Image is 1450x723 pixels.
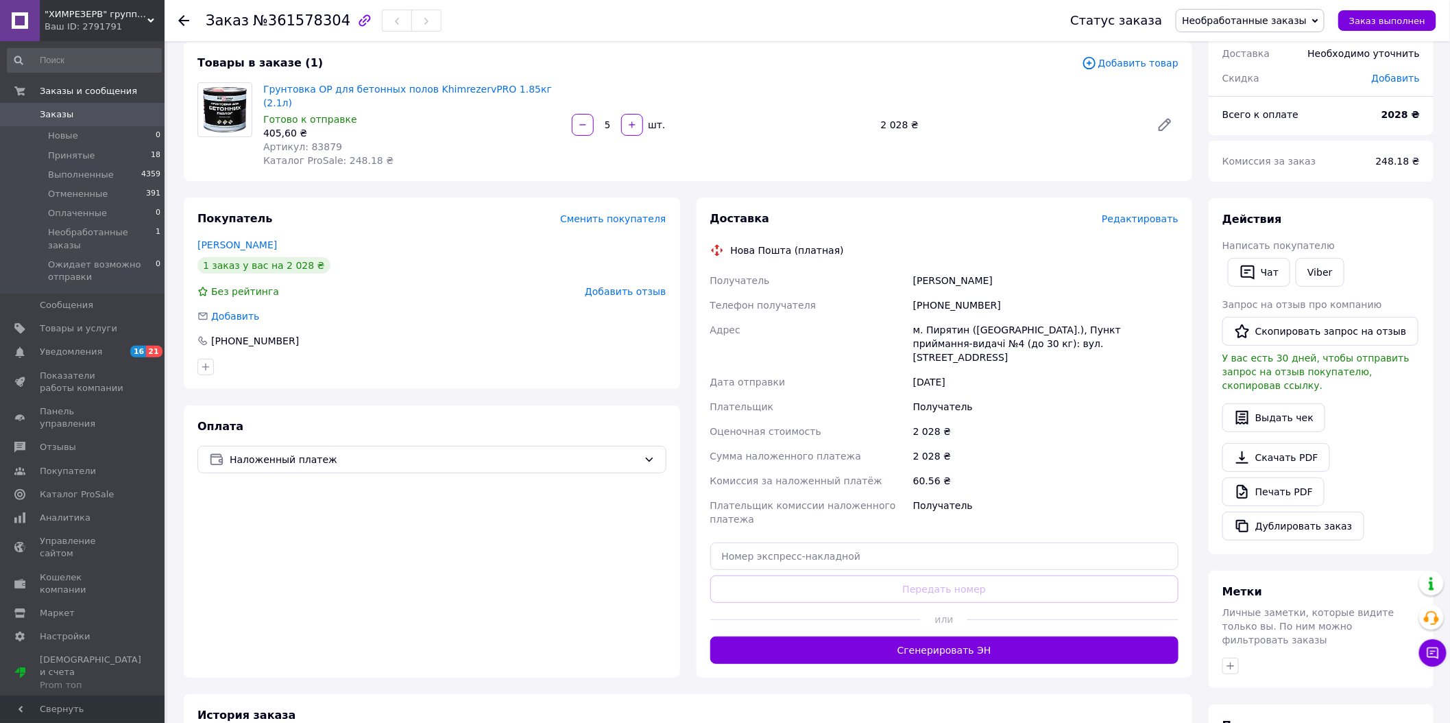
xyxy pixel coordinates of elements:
[40,405,127,430] span: Панель управления
[710,500,896,525] span: Плательщик комиссии наложенного платежа
[710,426,822,437] span: Оценочная стоимость
[130,346,146,357] span: 16
[40,465,96,477] span: Покупатели
[1222,353,1410,391] span: У вас есть 30 дней, чтобы отправить запрос на отзыв покупателю, скопировав ссылку.
[48,188,108,200] span: Отмененные
[1082,56,1179,71] span: Добавить товар
[45,21,165,33] div: Ваш ID: 2791791
[40,108,73,121] span: Заказы
[727,244,847,257] div: Нова Пошта (платная)
[585,286,666,297] span: Добавить отзыв
[875,115,1146,134] div: 2 028 ₴
[1151,111,1179,139] a: Редактировать
[156,226,160,251] span: 1
[1222,213,1282,226] span: Действия
[910,318,1181,370] div: м. Пирятин ([GEOGRAPHIC_DATA].), Пункт приймання-видачі №4 (до 30 кг): вул. [STREET_ADDRESS]
[910,268,1181,293] div: [PERSON_NAME]
[910,293,1181,318] div: [PHONE_NUMBER]
[40,370,127,394] span: Показатели работы компании
[710,475,882,486] span: Комиссия за наложенный платёж
[48,130,78,142] span: Новые
[1222,109,1298,120] span: Всего к оплате
[156,259,160,283] span: 0
[263,126,561,140] div: 405,60 ₴
[910,493,1181,532] div: Получатель
[1222,48,1270,59] span: Доставка
[40,322,117,335] span: Товары и услуги
[197,420,243,433] span: Оплата
[151,150,160,162] span: 18
[1228,258,1290,287] button: Чат
[40,441,76,453] span: Отзывы
[45,8,147,21] span: "ХИМРЕЗЕРВ" группа компаний: ТОВ "ПРОГРЕС 2010", ТОВ "ХІМРЕЗЕРВ-УКРАЇНА"
[1102,213,1179,224] span: Редактировать
[156,130,160,142] span: 0
[40,346,102,358] span: Уведомления
[1070,14,1162,27] div: Статус заказа
[178,14,189,27] div: Вернуться назад
[40,630,90,643] span: Настройки
[48,226,156,251] span: Необработанные заказы
[1376,156,1420,167] span: 248.18 ₴
[560,213,666,224] span: Сменить покупателя
[1222,585,1262,598] span: Метки
[141,169,160,181] span: 4359
[48,207,107,220] span: Оплаченные
[1222,403,1325,432] button: Выдать чек
[7,48,162,73] input: Поиск
[710,300,817,311] span: Телефон получателя
[1222,607,1394,645] span: Личные заметки, которые видите только вы. По ним можно фильтровать заказы
[40,535,127,560] span: Управление сайтом
[1338,10,1436,31] button: Заказ выполнен
[48,259,156,283] span: Ожидает возможно отправки
[253,12,350,29] span: №361578304
[197,709,296,722] span: История заказа
[40,512,90,524] span: Аналитика
[1222,73,1259,84] span: Скидка
[710,212,770,225] span: Доставка
[1372,73,1420,84] span: Добавить
[197,239,277,250] a: [PERSON_NAME]
[710,324,740,335] span: Адрес
[710,275,770,286] span: Получатель
[1222,317,1418,346] button: Скопировать запрос на отзыв
[263,141,342,152] span: Артикул: 83879
[644,118,666,132] div: шт.
[1222,477,1325,506] a: Печать PDF
[1222,240,1335,251] span: Написать покупателю
[263,84,552,108] a: Грунтовка ОР для бетонных полов KhimrezervPRO 1.85кг (2.1л)
[40,299,93,311] span: Сообщения
[40,679,141,691] div: Prom топ
[263,114,357,125] span: Готово к отправке
[40,571,127,596] span: Кошелек компании
[710,451,862,462] span: Сумма наложенного платежа
[710,401,774,412] span: Плательщик
[211,286,279,297] span: Без рейтинга
[197,257,330,274] div: 1 заказ у вас на 2 028 ₴
[40,85,137,97] span: Заказы и сообщения
[910,469,1181,493] div: 60.56 ₴
[40,607,75,619] span: Маркет
[910,370,1181,394] div: [DATE]
[210,334,300,348] div: [PHONE_NUMBER]
[40,488,114,501] span: Каталог ProSale
[156,207,160,220] span: 0
[1222,443,1330,472] a: Скачать PDF
[198,83,252,137] img: Грунтовка ОР для бетонных полов KhimrezervPRO 1.85кг (2.1л)
[1349,16,1425,26] span: Заказ выполнен
[1182,15,1307,26] span: Необработанные заказы
[910,419,1181,444] div: 2 028 ₴
[1222,299,1382,310] span: Запрос на отзыв про компанию
[230,452,638,467] span: Наложенный платеж
[1222,156,1316,167] span: Комиссия за заказ
[910,444,1181,469] div: 2 028 ₴
[1300,38,1428,69] div: Необходимо уточнить
[197,212,272,225] span: Покупатель
[146,188,160,200] span: 391
[263,155,394,166] span: Каталог ProSale: 248.18 ₴
[910,394,1181,419] div: Получатель
[710,377,786,388] span: Дата отправки
[48,150,95,162] span: Принятые
[710,543,1179,570] input: Номер экспресс-накладной
[1381,109,1420,120] b: 2028 ₴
